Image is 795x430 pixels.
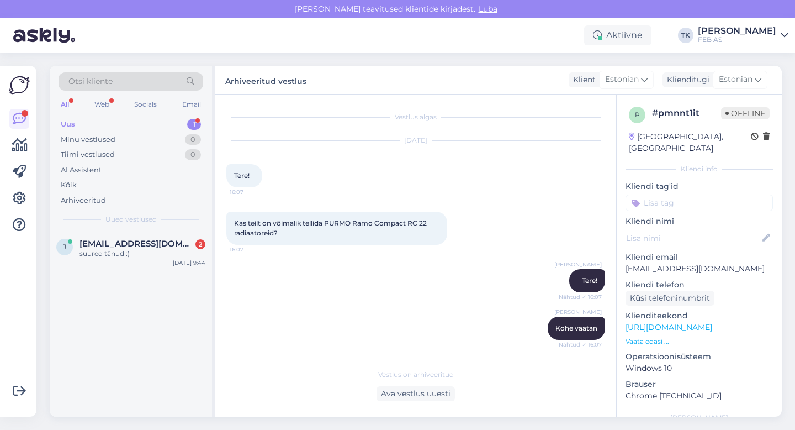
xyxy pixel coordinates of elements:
input: Lisa nimi [626,232,760,244]
div: Kliendi info [626,164,773,174]
p: Operatsioonisüsteem [626,351,773,363]
p: Kliendi telefon [626,279,773,291]
span: Offline [721,107,770,119]
a: [PERSON_NAME]FEB AS [698,27,788,44]
span: [PERSON_NAME] [554,308,602,316]
span: Kohe vaatan [555,324,597,332]
div: Uus [61,119,75,130]
div: [GEOGRAPHIC_DATA], [GEOGRAPHIC_DATA] [629,131,751,154]
span: Estonian [719,74,752,86]
p: Vaata edasi ... [626,337,773,347]
span: 16:07 [230,245,271,254]
input: Lisa tag [626,195,773,211]
span: Otsi kliente [68,76,113,87]
p: Kliendi email [626,251,773,263]
span: Nähtud ✓ 16:07 [559,293,602,301]
img: Askly Logo [9,75,30,96]
span: 16:07 [230,188,271,196]
span: Vestlus on arhiveeritud [378,370,454,380]
div: Küsi telefoninumbrit [626,291,714,306]
p: Windows 10 [626,363,773,374]
div: Klienditugi [662,74,709,86]
p: Kliendi nimi [626,216,773,227]
span: j [63,243,66,251]
div: [DATE] [226,135,605,145]
div: Ava vestlus uuesti [377,386,455,401]
div: FEB AS [698,35,776,44]
p: Kliendi tag'id [626,181,773,192]
span: johanneshelm1984@hotmail.com [79,239,194,249]
div: TK [678,28,693,43]
div: suured tänud :) [79,249,205,259]
span: Estonian [605,74,639,86]
p: Brauser [626,379,773,390]
span: Tere! [234,171,250,180]
div: [PERSON_NAME] [698,27,776,35]
div: Vestlus algas [226,112,605,122]
label: Arhiveeritud vestlus [225,72,306,87]
div: # pmnnt1it [652,107,721,120]
a: [URL][DOMAIN_NAME] [626,322,712,332]
div: All [59,97,71,112]
div: Aktiivne [584,25,651,45]
span: Tere! [582,276,597,285]
div: 1 [187,119,201,130]
div: Klient [569,74,596,86]
div: Tiimi vestlused [61,149,115,160]
div: 2 [195,239,205,249]
div: [DATE] 9:44 [173,259,205,267]
div: AI Assistent [61,165,102,176]
span: Nähtud ✓ 16:07 [559,340,602,349]
div: Socials [132,97,159,112]
span: Uued vestlused [105,214,157,224]
p: Chrome [TECHNICAL_ID] [626,390,773,402]
div: Email [180,97,203,112]
span: p [635,111,640,119]
div: [PERSON_NAME] [626,413,773,423]
div: Arhiveeritud [61,195,106,206]
div: 0 [185,149,201,160]
div: 0 [185,134,201,145]
span: Kas teilt on võimalik tellida PURMO Ramo Compact RC 22 radiaatoreid? [234,219,428,237]
span: [PERSON_NAME] [554,260,602,269]
div: Web [92,97,112,112]
div: Minu vestlused [61,134,115,145]
p: [EMAIL_ADDRESS][DOMAIN_NAME] [626,263,773,275]
span: Luba [475,4,501,14]
p: Klienditeekond [626,310,773,322]
div: Kõik [61,180,77,191]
